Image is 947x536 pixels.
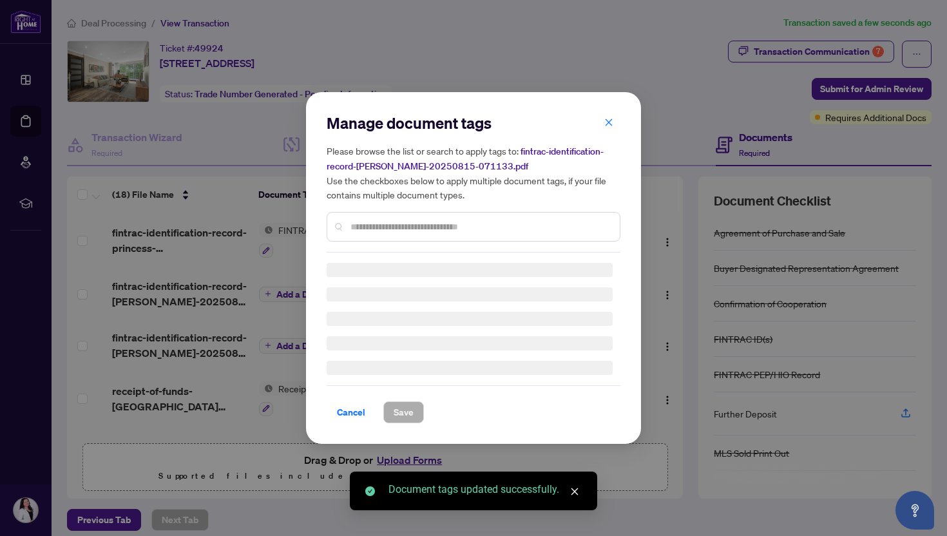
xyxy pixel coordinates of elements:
button: Save [383,401,424,423]
button: Open asap [895,491,934,530]
div: Document tags updated successfully. [388,482,582,497]
span: check-circle [365,486,375,496]
h2: Manage document tags [327,113,620,133]
span: Cancel [337,402,365,423]
button: Cancel [327,401,376,423]
a: Close [568,484,582,499]
span: close [604,118,613,127]
h5: Please browse the list or search to apply tags to: Use the checkboxes below to apply multiple doc... [327,144,620,202]
span: close [570,487,579,496]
